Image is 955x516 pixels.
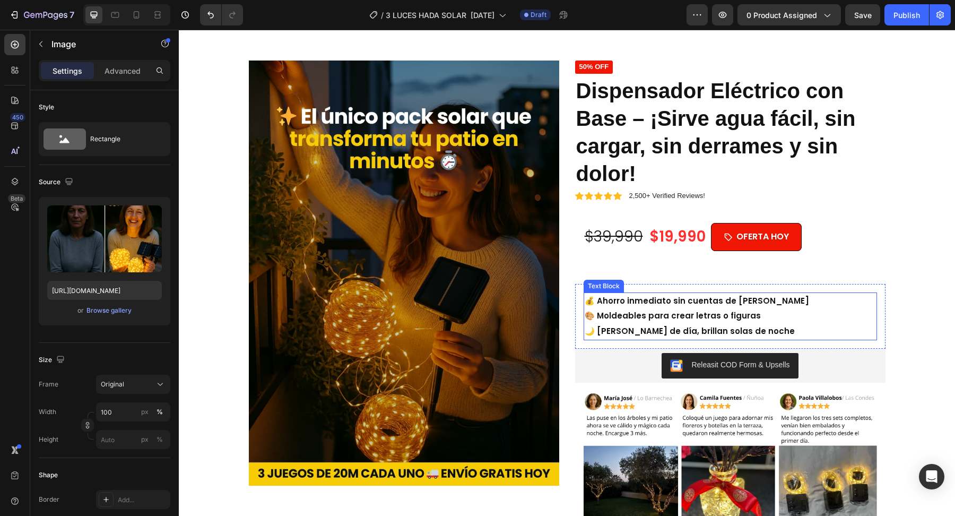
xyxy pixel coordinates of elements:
div: Publish [893,10,920,21]
button: Releasit COD Form & Upsells [483,323,619,349]
p: 2,500+ Verified Reviews! [450,162,526,171]
label: Width [39,407,56,417]
pre: 50% off [396,31,435,44]
label: Frame [39,380,58,389]
button: % [138,406,151,418]
div: Source [39,175,75,190]
div: px [141,435,149,444]
div: Border [39,495,59,504]
h1: Dispensador Eléctrico con Base – ¡Sirve agua fácil, sin cargar, sin derrames y sin dolor! [396,46,707,159]
span: / [381,10,384,21]
button: Publish [884,4,929,25]
div: Add... [118,495,168,505]
button: px [153,406,166,418]
div: Open Intercom Messenger [919,464,944,489]
img: preview-image [47,205,162,272]
div: % [157,407,163,417]
span: Draft [531,10,546,20]
div: Shape [39,470,58,480]
button: Browse gallery [86,305,132,316]
span: 3 LUCES HADA SOLAR [DATE] [386,10,494,21]
button: % [138,433,151,446]
p: Advanced [105,65,141,76]
input: px% [96,402,170,422]
button: <p>OFERTA HOY</p> [532,193,623,221]
button: 7 [4,4,79,25]
button: px [153,433,166,446]
div: Rectangle [90,127,155,151]
button: Original [96,375,170,394]
strong: 🎨 Moldeables para crear letras o figuras [406,280,582,291]
div: 450 [10,113,25,122]
strong: 💰 Ahorro inmediato sin cuentas de [PERSON_NAME] [406,265,630,277]
iframe: Design area [179,30,955,516]
span: Save [854,11,872,20]
label: Height [39,435,58,444]
span: or [77,304,84,317]
div: Beta [8,194,25,203]
img: CKKYs5695_ICEAE=.webp [491,330,504,342]
input: https://example.com/image.jpg [47,281,162,300]
div: Releasit COD Form & Upsells [513,330,611,341]
div: % [157,435,163,444]
div: Browse gallery [86,306,132,315]
strong: 🌙 [PERSON_NAME] de día, brillan solas de noche [406,296,616,307]
div: Style [39,102,54,112]
button: Save [845,4,880,25]
input: px% [96,430,170,449]
p: 7 [70,8,74,21]
p: OFERTA HOY [558,200,610,215]
div: Size [39,353,67,367]
img: Copia-de-Carolina-Lo-pez-Maipu-2.jpg [405,362,698,509]
p: Image [51,38,142,50]
div: Undo/Redo [200,4,243,25]
p: Settings [53,65,82,76]
div: $39,990 [405,196,465,218]
span: Original [101,380,124,389]
span: 0 product assigned [746,10,817,21]
button: 0 product assigned [737,4,841,25]
div: px [141,407,149,417]
div: Text Block [407,252,443,261]
div: $19,990 [470,196,528,218]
